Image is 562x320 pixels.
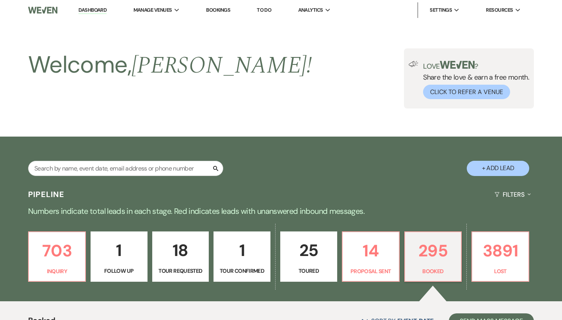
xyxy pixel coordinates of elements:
[342,231,400,282] a: 14Proposal Sent
[347,238,394,264] p: 14
[280,231,337,282] a: 25Toured
[477,238,524,264] p: 3891
[28,231,86,282] a: 703Inquiry
[28,161,223,176] input: Search by name, event date, email address or phone number
[34,267,80,276] p: Inquiry
[430,6,452,14] span: Settings
[152,231,209,282] a: 18Tour Requested
[78,7,107,14] a: Dashboard
[96,237,142,263] p: 1
[298,6,323,14] span: Analytics
[34,238,80,264] p: 703
[486,6,513,14] span: Resources
[491,184,534,205] button: Filters
[285,237,332,263] p: 25
[28,2,57,18] img: Weven Logo
[132,48,312,84] span: [PERSON_NAME] !
[28,189,65,200] h3: Pipeline
[213,231,270,282] a: 1Tour Confirmed
[418,61,529,99] div: Share the love & earn a free month.
[423,85,510,99] button: Click to Refer a Venue
[440,61,475,69] img: weven-logo-green.svg
[285,267,332,275] p: Toured
[467,161,529,176] button: + Add Lead
[206,7,230,13] a: Bookings
[471,231,529,282] a: 3891Lost
[477,267,524,276] p: Lost
[410,267,457,276] p: Booked
[219,237,265,263] p: 1
[96,267,142,275] p: Follow Up
[423,61,529,70] p: Love ?
[257,7,271,13] a: To Do
[157,267,204,275] p: Tour Requested
[409,61,418,67] img: loud-speaker-illustration.svg
[410,238,457,264] p: 295
[404,231,462,282] a: 295Booked
[219,267,265,275] p: Tour Confirmed
[28,48,312,82] h2: Welcome,
[91,231,148,282] a: 1Follow Up
[133,6,172,14] span: Manage Venues
[347,267,394,276] p: Proposal Sent
[157,237,204,263] p: 18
